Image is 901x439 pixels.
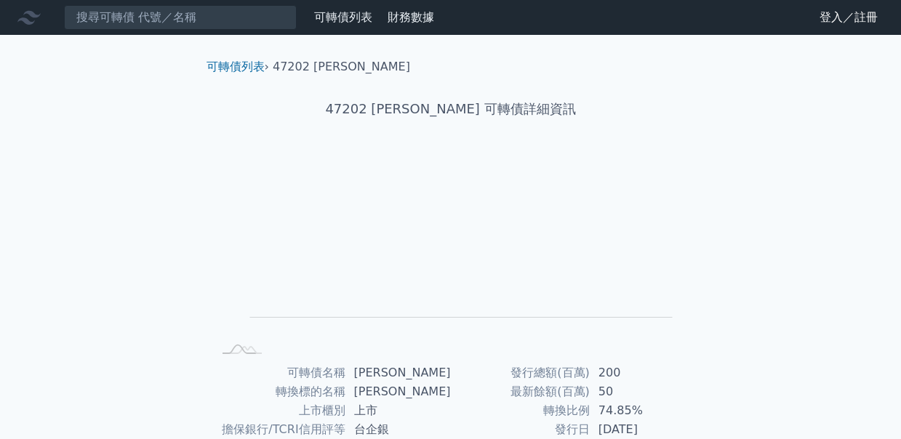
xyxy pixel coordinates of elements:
[590,401,689,420] td: 74.85%
[590,382,689,401] td: 50
[345,382,451,401] td: [PERSON_NAME]
[451,401,590,420] td: 轉換比例
[212,420,345,439] td: 擔保銀行/TCRI信用評等
[212,363,345,382] td: 可轉債名稱
[590,363,689,382] td: 200
[451,382,590,401] td: 最新餘額(百萬)
[808,6,889,29] a: 登入／註冊
[314,10,372,24] a: 可轉債列表
[451,420,590,439] td: 發行日
[345,363,451,382] td: [PERSON_NAME]
[64,5,297,30] input: 搜尋可轉債 代號／名稱
[273,58,410,76] li: 47202 [PERSON_NAME]
[590,420,689,439] td: [DATE]
[345,420,451,439] td: 台企銀
[451,363,590,382] td: 發行總額(百萬)
[212,401,345,420] td: 上市櫃別
[212,382,345,401] td: 轉換標的名稱
[195,99,707,119] h1: 47202 [PERSON_NAME] 可轉債詳細資訊
[345,401,451,420] td: 上市
[388,10,434,24] a: 財務數據
[207,58,269,76] li: ›
[207,60,265,73] a: 可轉債列表
[236,165,673,339] g: Chart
